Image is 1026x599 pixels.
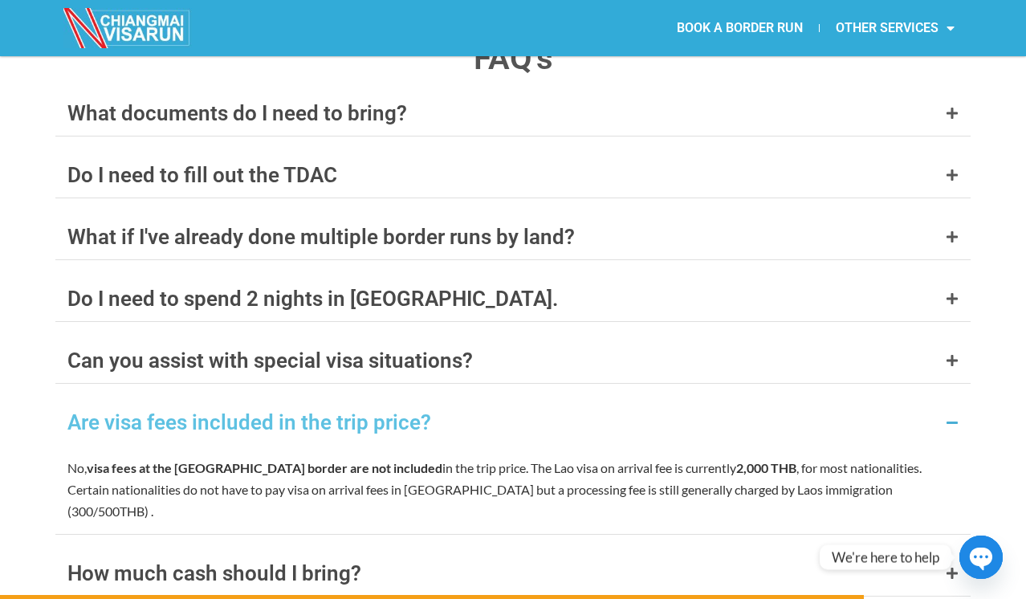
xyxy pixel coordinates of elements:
strong: visa fees at the [GEOGRAPHIC_DATA] border are not included [87,460,442,475]
div: Can you assist with special visa situations? [67,350,473,371]
nav: Menu [513,10,971,47]
div: What documents do I need to bring? [67,103,407,124]
div: Are visa fees included in the trip price? [67,412,431,433]
a: BOOK A BORDER RUN [661,10,819,47]
div: What if I've already done multiple border runs by land? [67,226,575,247]
p: No, in the trip price. The Lao visa on arrival fee is currently , for most nationalities. Certain... [67,457,959,523]
div: Do I need to spend 2 nights in [GEOGRAPHIC_DATA]. [67,288,558,309]
div: Do I need to fill out the TDAC [67,165,337,185]
a: OTHER SERVICES [820,10,971,47]
strong: 2,000 THB [736,460,796,475]
div: How much cash should I bring? [67,563,361,584]
h4: FAQ's [55,43,971,75]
